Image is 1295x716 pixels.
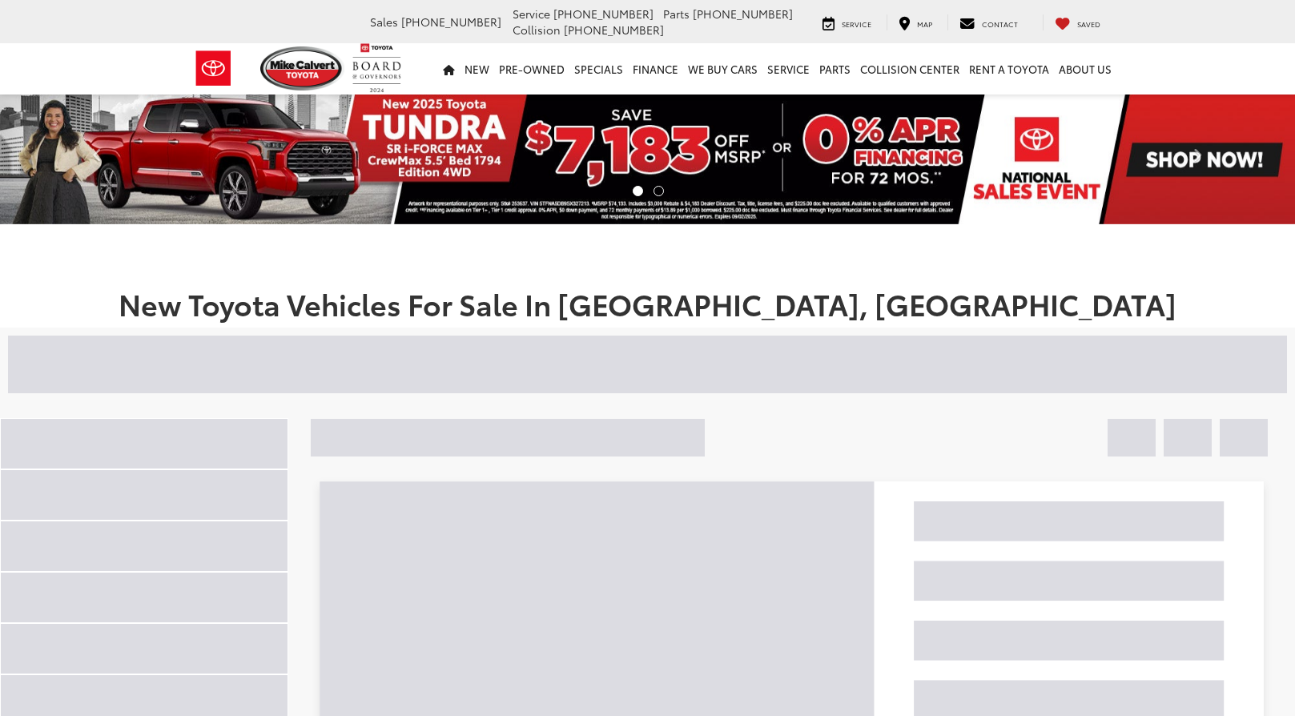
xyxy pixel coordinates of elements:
[1077,18,1100,29] span: Saved
[855,43,964,95] a: Collision Center
[917,18,932,29] span: Map
[513,6,550,22] span: Service
[401,14,501,30] span: [PHONE_NUMBER]
[762,43,814,95] a: Service
[564,22,664,38] span: [PHONE_NUMBER]
[438,43,460,95] a: Home
[887,14,944,30] a: Map
[810,14,883,30] a: Service
[663,6,690,22] span: Parts
[964,43,1054,95] a: Rent a Toyota
[513,22,561,38] span: Collision
[183,42,243,95] img: Toyota
[494,43,569,95] a: Pre-Owned
[982,18,1018,29] span: Contact
[569,43,628,95] a: Specials
[553,6,654,22] span: [PHONE_NUMBER]
[1054,43,1116,95] a: About Us
[628,43,683,95] a: Finance
[370,14,398,30] span: Sales
[683,43,762,95] a: WE BUY CARS
[947,14,1030,30] a: Contact
[693,6,793,22] span: [PHONE_NUMBER]
[260,46,345,91] img: Mike Calvert Toyota
[814,43,855,95] a: Parts
[1043,14,1112,30] a: My Saved Vehicles
[842,18,871,29] span: Service
[460,43,494,95] a: New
